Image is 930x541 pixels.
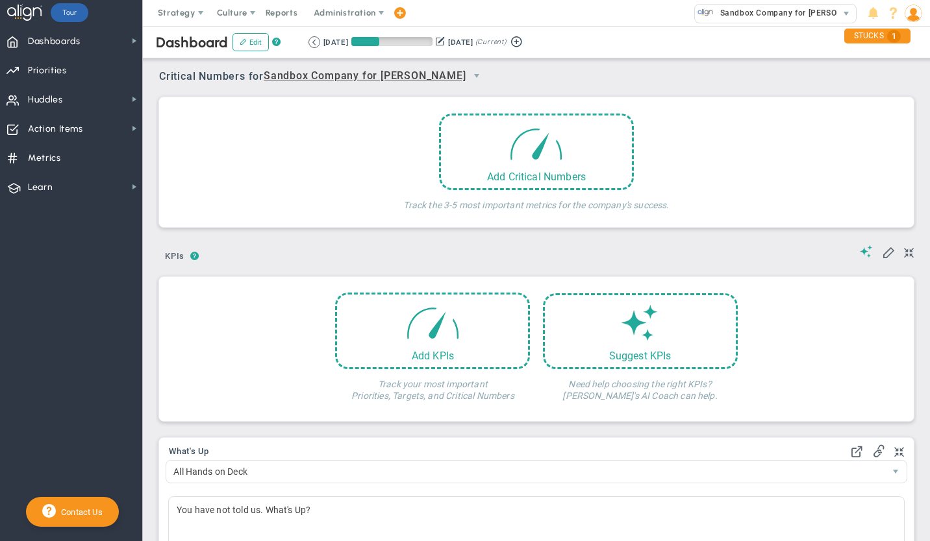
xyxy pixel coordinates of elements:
[28,57,67,84] span: Priorities
[28,28,81,55] span: Dashboards
[335,369,530,402] h4: Track your most important Priorities, Targets, and Critical Numbers
[159,246,190,269] button: KPIs
[543,369,738,402] h4: Need help choosing the right KPIs? [PERSON_NAME]'s AI Coach can help.
[158,8,195,18] span: Strategy
[905,5,922,22] img: 55549.Person.photo
[545,350,736,362] div: Suggest KPIs
[159,65,491,89] span: Critical Numbers for
[697,5,714,21] img: 20014.Company.photo
[860,245,873,258] span: Suggestions (AI Feature)
[28,86,63,114] span: Huddles
[156,34,228,51] span: Dashboard
[28,145,61,172] span: Metrics
[264,68,466,84] span: Sandbox Company for [PERSON_NAME]
[314,8,375,18] span: Administration
[837,5,856,23] span: select
[56,507,103,517] span: Contact Us
[28,115,83,143] span: Action Items
[475,36,507,48] span: (Current)
[232,33,269,51] button: Edit
[403,190,669,211] h4: Track the 3-5 most important metrics for the company's success.
[441,171,632,183] div: Add Critical Numbers
[169,447,209,457] button: What's Up
[466,65,488,87] span: select
[882,245,895,258] span: Edit My KPIs
[885,461,907,483] span: select
[28,174,53,201] span: Learn
[714,5,873,21] span: Sandbox Company for [PERSON_NAME]
[166,461,885,483] span: All Hands on Deck
[844,29,911,43] div: STUCKS
[337,350,528,362] div: Add KPIs
[351,37,433,46] div: Period Progress: 34% Day 31 of 90 with 59 remaining.
[217,8,247,18] span: Culture
[323,36,348,48] div: [DATE]
[159,246,190,267] span: KPIs
[169,447,209,456] span: What's Up
[887,30,901,43] span: 1
[448,36,473,48] div: [DATE]
[308,36,320,48] button: Go to previous period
